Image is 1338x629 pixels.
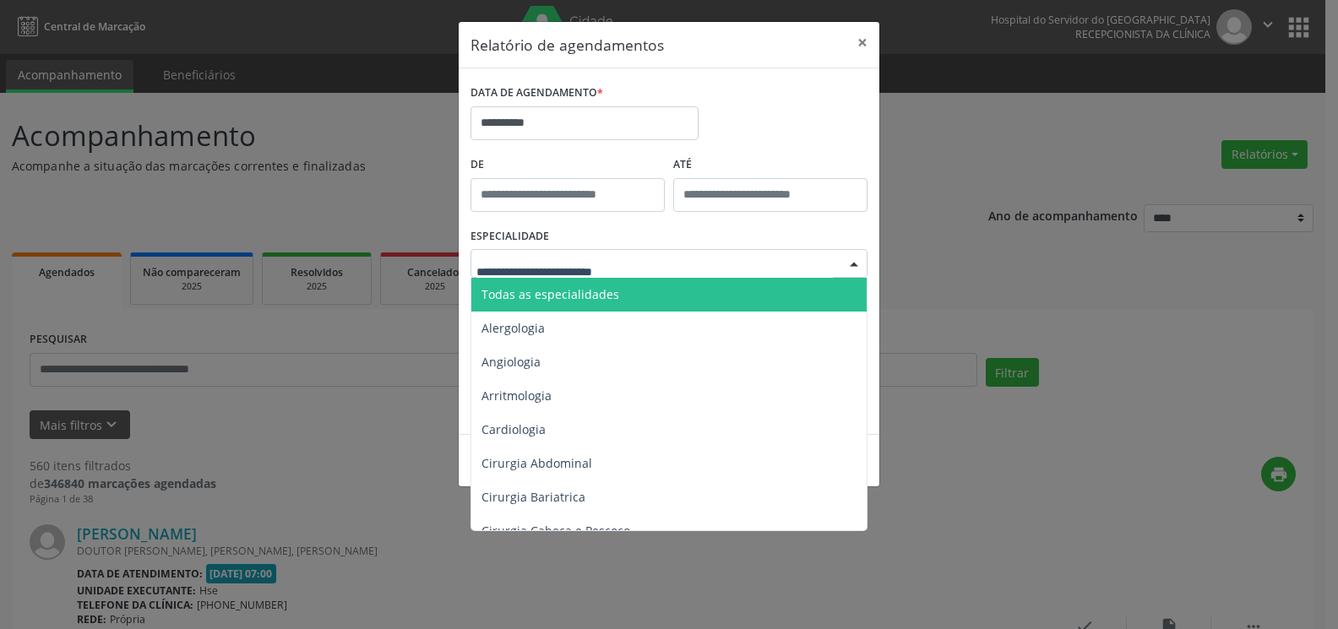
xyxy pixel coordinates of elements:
[470,152,665,178] label: De
[470,80,603,106] label: DATA DE AGENDAMENTO
[481,354,541,370] span: Angiologia
[481,455,592,471] span: Cirurgia Abdominal
[481,421,546,437] span: Cardiologia
[481,320,545,336] span: Alergologia
[673,152,868,178] label: ATÉ
[481,489,585,505] span: Cirurgia Bariatrica
[470,34,664,56] h5: Relatório de agendamentos
[481,388,552,404] span: Arritmologia
[481,523,630,539] span: Cirurgia Cabeça e Pescoço
[470,224,549,250] label: ESPECIALIDADE
[846,22,879,63] button: Close
[481,286,619,302] span: Todas as especialidades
